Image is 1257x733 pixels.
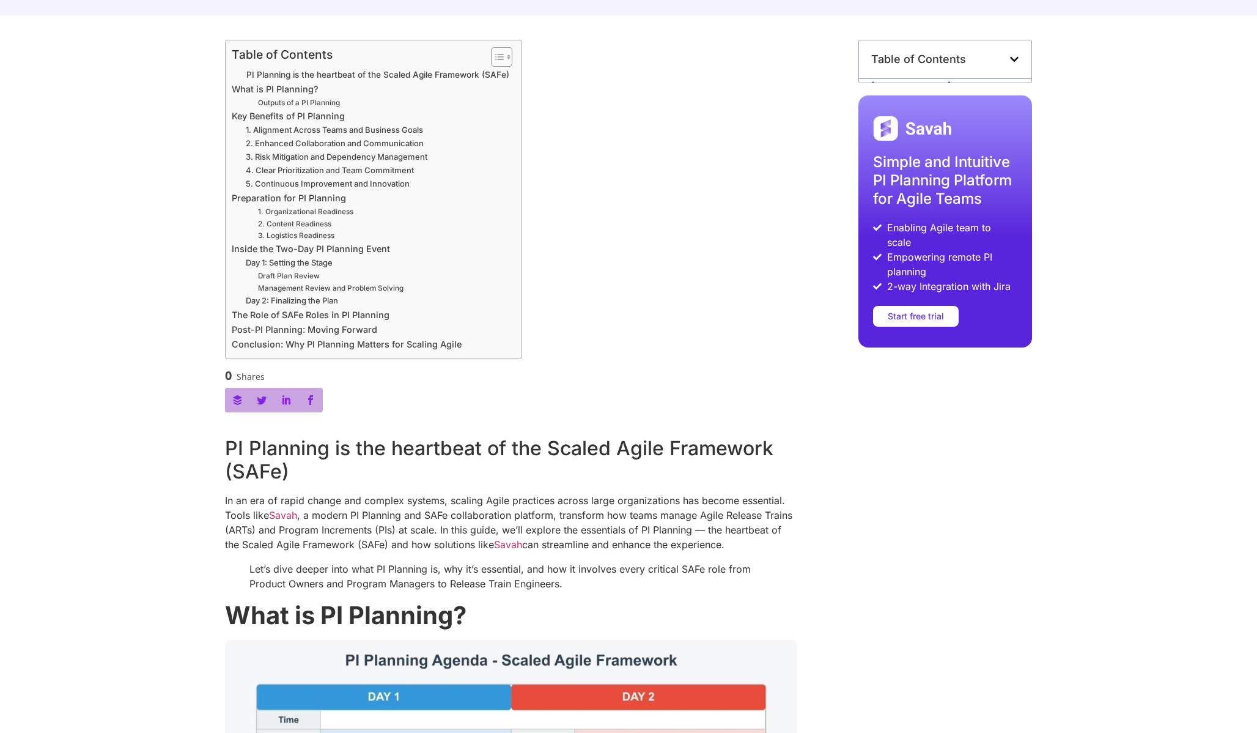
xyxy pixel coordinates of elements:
[246,294,338,307] a: Day 2: Finalizing the Plan
[871,53,1009,66] h5: Table of Contents
[225,493,797,552] p: In an era of rapid change and complex systems, scaling Agile practices across large organizations...
[232,109,345,123] a: Key Benefits of PI Planning
[888,312,944,321] span: Start free trial
[232,242,390,256] a: Inside the Two-Day PI Planning Event
[873,306,959,327] a: Start free trial
[258,218,331,230] a: 2. Content Readiness
[232,191,346,205] a: Preparation for PI Planning
[237,373,265,381] span: Shares
[482,47,509,67] a: Toggle Table of Content
[225,600,466,630] strong: What is PI Planning?
[232,82,319,96] a: What is PI Planning?
[269,509,297,521] a: Savah
[225,370,232,382] span: 0
[232,47,333,62] div: Table of Contents
[1196,674,1257,733] iframe: Chat Widget
[884,279,1011,294] span: 2-way Integration with Jira
[249,562,773,591] p: Let’s dive deeper into what PI Planning is, why it’s essential, and how it involves every critica...
[884,220,1017,250] span: Enabling Agile team to scale
[232,337,462,351] a: Conclusion: Why PI Planning Matters for Scaling Agile
[246,69,509,82] a: PI Planning is the heartbeat of the Scaled Agile Framework (SAFe)
[871,79,951,94] a: [PERSON_NAME]
[258,283,404,294] a: Management Review and Problem Solving
[258,97,340,109] a: Outputs of a PI Planning
[246,137,424,150] a: 2. Enhanced Collaboration and Communication
[246,124,423,136] a: 1. Alignment Across Teams and Business Goals
[1009,54,1019,64] div: Open table of contents
[246,164,414,177] a: 4. Clear Prioritization and Team Commitment
[246,151,427,163] a: 3. Risk Mitigation and Dependency Management
[246,177,410,190] a: 5. Continuous Improvement and Innovation
[258,206,353,218] a: 1. Organizational Readiness
[258,230,334,242] a: 3. Logistics Readiness
[246,256,333,269] a: Day 1: Setting the Stage
[225,437,797,484] h2: PI Planning is the heartbeat of the Scaled Agile Framework (SAFe)
[884,250,1017,279] span: Empowering remote PI planning
[258,270,320,282] a: Draft Plan Review
[232,322,377,337] a: Post-PI Planning: Moving Forward
[494,538,522,551] a: Savah
[232,308,389,322] a: The Role of SAFe Roles in PI Planning
[873,153,1017,208] h3: Simple and Intuitive PI Planning Platform for Agile Teams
